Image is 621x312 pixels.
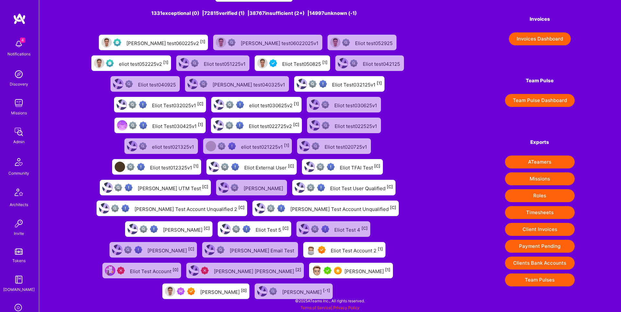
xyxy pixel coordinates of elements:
div: [PERSON_NAME] UTM Test [138,183,208,192]
div: Invite [14,230,24,237]
img: bell [12,38,25,51]
sup: [C] [293,122,299,127]
a: User AvatarNot fully vettedHigh Potential UserEliot Test User Qualified[C] [290,177,398,198]
img: Not fully vetted [127,163,134,171]
div: Discovery [10,81,28,87]
sup: [C] [202,184,208,189]
img: Not Scrubbed [342,39,350,46]
img: Not fully vetted [267,204,275,212]
div: Eliot Test Account 2 [331,246,383,254]
sup: [1] [163,60,168,65]
img: User Avatar [105,265,115,276]
a: User AvatarNot ScrubbedEliot test020725v1 [294,136,374,156]
img: User Avatar [257,58,268,68]
div: [PERSON_NAME] [163,225,210,233]
img: Not fully vetted [316,163,324,171]
img: High Potential User [137,163,145,171]
a: User AvatarNot ScrubbedEliot test052925 [325,32,399,53]
img: Not Scrubbed [217,246,224,254]
img: Not fully vetted [311,225,319,233]
img: User Avatar [99,203,109,214]
img: admin teamwork [12,125,25,138]
img: User Avatar [188,79,198,89]
a: User AvatarExceptional A.TeamerEliot Test Account 2[1] [301,239,388,260]
img: User Avatar [189,265,199,276]
img: User Avatar [128,224,138,234]
div: Eliot Test030425v1 [152,121,203,130]
img: High Potential User [319,80,327,88]
sup: [1] [294,101,299,106]
div: Eliot Test 5 [256,225,289,233]
div: Eliot test022725v2 [249,121,299,130]
div: eliot test030625v2 [249,100,299,109]
a: User AvatarEvaluation Call Pending[PERSON_NAME] test060225v2[1] [96,32,211,53]
a: User AvatarNot fully vettedHigh Potential User[PERSON_NAME] Test Account Unqualified[C] [250,198,401,219]
img: Not fully vetted [307,184,315,191]
button: Timesheets [505,206,575,219]
img: SelectionTeam [334,267,342,274]
span: | [301,305,360,310]
div: Eliot test020725v1 [325,142,368,150]
div: © 2025 ATeams Inc., All rights reserved. [39,293,621,309]
img: Not fully vetted [114,184,122,191]
a: User AvatarNot fully vetted[PERSON_NAME][-1] [252,281,335,302]
sup: [1] [377,81,382,86]
div: [PERSON_NAME] [282,287,330,295]
a: User AvatarNot ScrubbedEliot test042125 [333,53,407,74]
a: User AvatarNot Scrubbed[PERSON_NAME] Email Test [200,239,301,260]
div: Notifications [7,51,30,57]
div: Eliot test051225v1 [204,59,247,67]
a: User AvatarNot fully vettedHigh Potential User[PERSON_NAME][C] [122,219,215,239]
a: User AvatarEvaluation Call Pendingeliot test052225v2[1] [89,53,174,74]
img: Not Scrubbed [228,39,236,46]
img: User Avatar [165,286,175,296]
img: User Avatar [219,182,229,193]
div: Missions [11,110,27,116]
div: Eliot test030625v1 [334,100,378,109]
div: [PERSON_NAME] [344,266,390,275]
sup: [1] [200,39,205,44]
button: Team Pulses [505,273,575,286]
div: 1331 exceptional (0) | 72815 verified (1) | 38767 insufficient (2+) | 14997 unknown (-1) [86,10,422,17]
a: Invoices Dashboard [505,32,575,45]
img: High Potential User [321,225,329,233]
a: Privacy Policy [333,305,360,310]
a: User AvatarA.Teamer in ResidenceSelectionTeam[PERSON_NAME][1] [306,260,396,281]
sup: [1] [284,143,289,148]
div: [PERSON_NAME] Test Account Unqualified 2 [134,204,245,213]
img: Not fully vetted [225,121,233,129]
img: Not Scrubbed [191,59,199,67]
img: Architects [11,186,27,201]
div: Eliot test022525v1 [335,121,378,130]
img: teamwork [12,97,25,110]
a: User AvatarNot fully vettedHigh Potential UserEliot Test 4[C] [294,219,373,239]
button: ATeamers [505,156,575,168]
img: Unqualified [201,267,209,274]
img: User Avatar [102,182,113,193]
img: discovery [12,68,25,81]
img: User Avatar [330,37,340,48]
img: User Avatar [255,203,265,214]
button: Payment Pending [505,240,575,253]
img: Not Scrubbed [125,80,133,88]
img: High Potential User [236,101,244,109]
img: Not fully vetted [309,80,316,88]
img: User Avatar [338,58,348,68]
img: User Avatar [299,224,309,234]
button: Invoices Dashboard [509,32,571,45]
div: eliot test021325v1 [152,142,195,150]
img: User Avatar [179,58,189,68]
a: User AvatarBeen on MissionExceptional A.Teamer[PERSON_NAME][0] [160,281,252,302]
div: [DOMAIN_NAME] [3,286,35,293]
sup: [C] [238,205,245,210]
img: User Avatar [312,265,322,276]
img: A.Teamer in Residence [324,267,331,274]
sup: [1] [378,247,383,251]
img: Not Scrubbed [231,184,238,191]
img: Invite [12,217,25,230]
img: High Potential User [243,225,250,233]
img: Evaluation Call Pending [106,59,114,67]
img: Not fully vetted [226,101,234,109]
a: User AvatarUnqualifiedEliot Test Account[0] [100,260,184,281]
img: Not fully vetted [129,101,136,109]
